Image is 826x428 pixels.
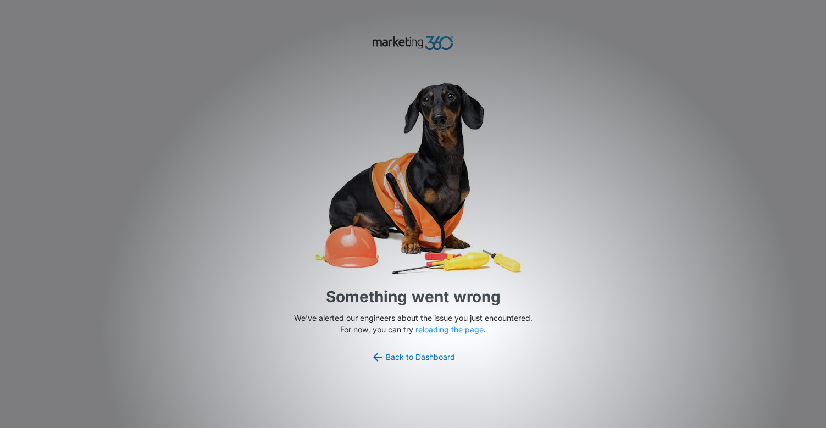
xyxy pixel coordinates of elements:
img: Marketing 360 Logo [372,34,454,53]
button: reloading the page [415,325,484,334]
p: We've alerted our engineers about the issue you just encountered. For now, you can try . [290,312,537,335]
img: Sad Dog [248,76,578,281]
span: ⊘ [12,109,16,117]
h1: Something went wrong [326,285,501,308]
h3: Get your personalized plan [12,8,148,23]
p: Contact your Marketing Consultant to get your personalized marketing plan for your unique busines... [12,28,148,102]
a: Hide these tips [12,109,54,117]
a: Back to Dashboard [371,351,456,364]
